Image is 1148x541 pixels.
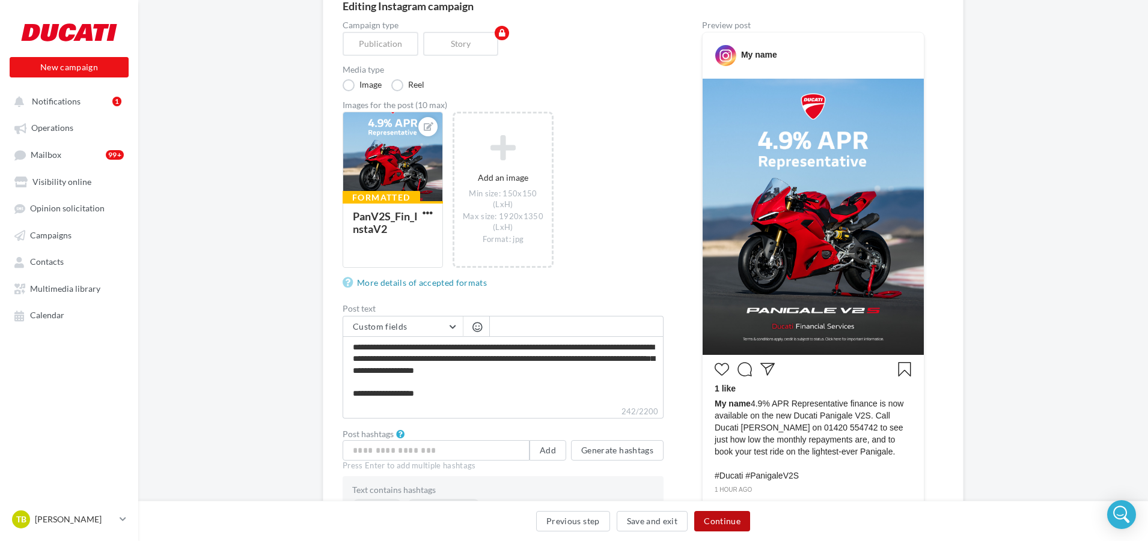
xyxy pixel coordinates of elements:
[30,283,100,294] span: Multimedia library
[10,57,129,77] button: New campaign
[715,362,729,376] svg: J’aime
[617,511,688,531] button: Save and exit
[343,316,463,337] button: Custom fields
[343,191,420,204] div: Formatted
[343,461,664,471] div: Press Enter to add multiple hashtags
[737,362,752,376] svg: Commenter
[30,257,64,267] span: Contacts
[391,79,424,91] label: Reel
[30,230,72,240] span: Campaigns
[7,224,131,246] a: Campaigns
[7,144,131,166] a: Mailbox99+
[7,304,131,325] a: Calendar
[715,397,912,482] span: 4.9% APR Representative finance is now available on the new Ducati Panigale V2S. Call Ducati [PER...
[16,513,26,525] span: TB
[32,96,81,106] span: Notifications
[35,513,115,525] p: [PERSON_NAME]
[741,49,777,61] div: My name
[7,171,131,192] a: Visibility online
[32,177,91,187] span: Visibility online
[715,485,912,495] div: 1 hour ago
[715,382,912,397] div: 1 like
[352,499,402,512] div: Ducati
[760,362,775,376] svg: Partager la publication
[30,310,64,321] span: Calendar
[343,21,664,29] label: Campaign type
[407,499,480,512] div: PanigaleV2S
[343,101,664,109] div: Images for the post (10 max)
[10,508,129,531] a: TB [PERSON_NAME]
[343,405,664,419] label: 242/2200
[530,440,566,461] button: Add
[343,430,394,438] label: Post hashtags
[31,150,61,160] span: Mailbox
[536,511,610,531] button: Previous step
[112,97,121,106] div: 1
[7,90,126,112] button: Notifications 1
[106,150,124,160] div: 99+
[702,21,924,29] div: Preview post
[715,399,751,408] span: My name
[352,486,654,494] div: Text contains hashtags
[694,511,750,531] button: Continue
[343,65,664,74] label: Media type
[7,277,131,299] a: Multimedia library
[343,79,382,91] label: Image
[1107,500,1136,529] div: Open Intercom Messenger
[343,276,492,290] a: More details of accepted formats
[353,210,418,235] div: PanV2S_Fin_InstaV2
[343,1,944,11] div: Editing Instagram campaign
[7,116,131,138] a: Operations
[31,123,73,133] span: Operations
[7,197,131,219] a: Opinion solicitation
[571,440,664,461] button: Generate hashtags
[343,304,664,313] label: Post text
[897,362,912,376] svg: Enregistrer
[7,250,131,272] a: Contacts
[353,321,408,331] span: Custom fields
[30,204,105,214] span: Opinion solicitation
